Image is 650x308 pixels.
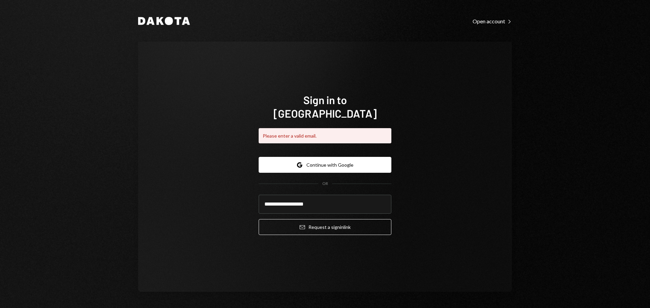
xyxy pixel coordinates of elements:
[259,219,391,235] button: Request a signinlink
[473,17,512,25] a: Open account
[259,93,391,120] h1: Sign in to [GEOGRAPHIC_DATA]
[259,128,391,143] div: Please enter a valid email.
[259,157,391,173] button: Continue with Google
[473,18,512,25] div: Open account
[322,181,328,187] div: OR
